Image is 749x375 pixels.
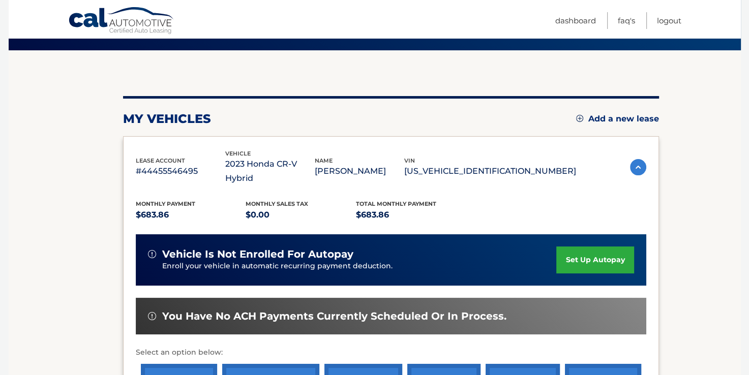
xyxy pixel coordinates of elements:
a: FAQ's [618,12,635,29]
p: [US_VEHICLE_IDENTIFICATION_NUMBER] [404,164,576,178]
a: Add a new lease [576,114,659,124]
span: vehicle is not enrolled for autopay [162,248,353,261]
p: $0.00 [246,208,356,222]
a: set up autopay [556,246,634,273]
a: Dashboard [555,12,596,29]
p: Enroll your vehicle in automatic recurring payment deduction. [162,261,557,272]
span: Total Monthly Payment [356,200,436,207]
p: 2023 Honda CR-V Hybrid [225,157,315,185]
p: [PERSON_NAME] [315,164,404,178]
img: alert-white.svg [148,312,156,320]
p: #44455546495 [136,164,225,178]
h2: my vehicles [123,111,211,127]
span: vehicle [225,150,251,157]
img: add.svg [576,115,583,122]
a: Logout [657,12,681,29]
span: You have no ACH payments currently scheduled or in process. [162,310,506,323]
p: $683.86 [356,208,466,222]
span: vin [404,157,415,164]
span: Monthly Payment [136,200,195,207]
img: accordion-active.svg [630,159,646,175]
img: alert-white.svg [148,250,156,258]
p: Select an option below: [136,347,646,359]
a: Cal Automotive [68,7,175,36]
span: Monthly sales Tax [246,200,308,207]
span: lease account [136,157,185,164]
span: name [315,157,333,164]
p: $683.86 [136,208,246,222]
